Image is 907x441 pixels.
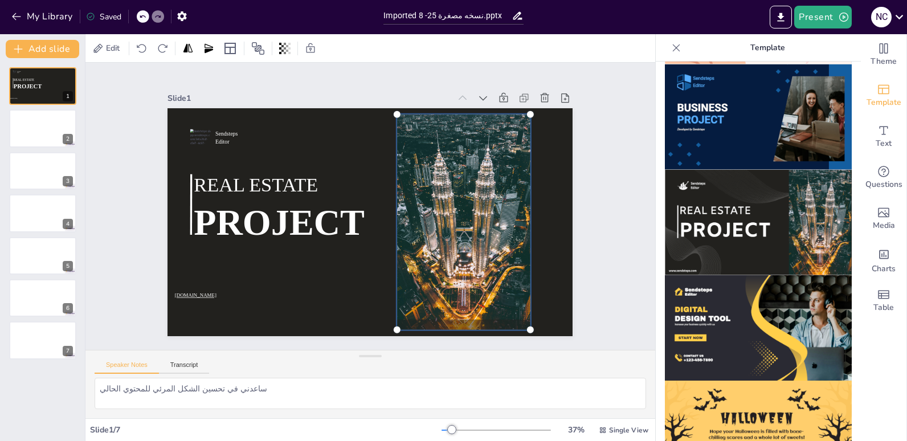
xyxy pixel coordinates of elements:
div: N C [871,7,892,27]
button: My Library [9,7,77,26]
div: Slide 1 / 7 [90,424,442,435]
div: 6 [63,303,73,313]
div: Slide 1 [194,53,472,122]
button: Add slide [6,40,79,58]
div: 4 [63,219,73,229]
span: [DOMAIN_NAME] [10,98,17,99]
span: Sendsteps [234,100,257,111]
img: thumb-10.png [665,64,852,170]
span: Text [876,137,892,150]
span: Position [251,42,265,55]
span: Theme [871,55,897,68]
span: Single View [609,426,648,435]
span: Edit [104,43,122,54]
div: 3 [9,152,76,190]
div: Add ready made slides [861,75,906,116]
span: Template [867,96,901,109]
span: PROJECT [14,83,42,89]
div: Add images, graphics, shapes or video [861,198,906,239]
div: Add text boxes [861,116,906,157]
div: 7 [9,321,76,359]
textarea: ساعدني في تحسين الشكل المرئي للمحتوي الحالي [95,378,646,409]
div: Add a table [861,280,906,321]
div: 5 [63,261,73,271]
div: 2 [63,134,73,144]
div: 2 [9,109,76,147]
span: REAL ESTATE [200,138,326,186]
input: Insert title [383,7,511,24]
div: 4 [9,194,76,232]
button: Transcript [159,361,210,374]
div: 1 [9,67,76,105]
span: Media [873,219,895,232]
button: Speaker Notes [95,361,159,374]
span: Questions [865,178,902,191]
span: Editor [232,108,247,117]
div: 6 [9,279,76,317]
span: REAL ESTATE [14,78,34,81]
div: Layout [221,39,239,58]
div: 7 [63,346,73,356]
div: 37 % [562,424,590,435]
span: Charts [872,263,896,275]
span: [DOMAIN_NAME] [160,250,202,264]
div: 3 [63,176,73,186]
button: Present [794,6,851,28]
div: 1 [63,91,73,101]
div: 5 [9,237,76,275]
div: Get real-time input from your audience [861,157,906,198]
button: Export to PowerPoint [770,6,792,28]
span: Sendsteps [17,71,21,72]
span: Table [873,301,894,314]
div: Change the overall theme [861,34,906,75]
div: Saved [86,11,121,22]
span: PROJECT [190,165,366,240]
img: thumb-12.png [665,275,852,381]
span: Editor [17,72,19,73]
p: Template [685,34,849,62]
img: thumb-11.png [665,170,852,275]
div: Add charts and graphs [861,239,906,280]
button: N C [871,6,892,28]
